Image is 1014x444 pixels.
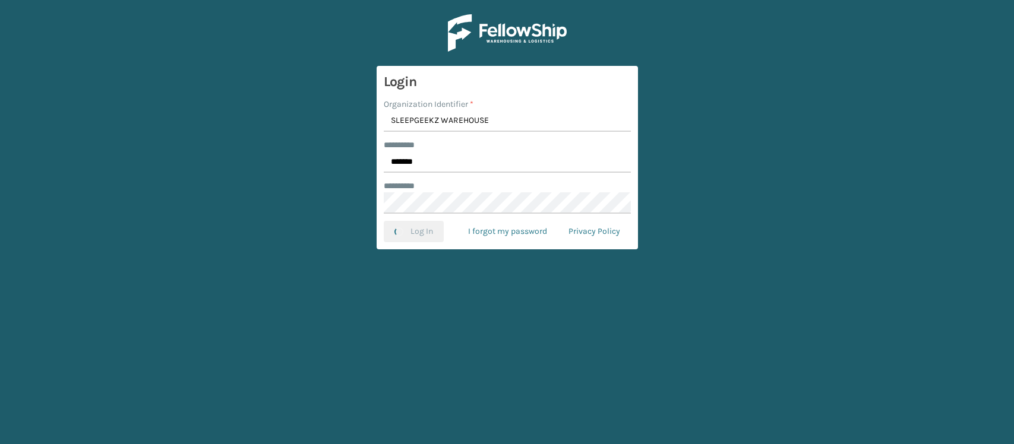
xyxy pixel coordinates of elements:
a: I forgot my password [457,221,558,242]
label: Organization Identifier [384,98,473,110]
h3: Login [384,73,631,91]
button: Log In [384,221,444,242]
a: Privacy Policy [558,221,631,242]
img: Logo [448,14,567,52]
